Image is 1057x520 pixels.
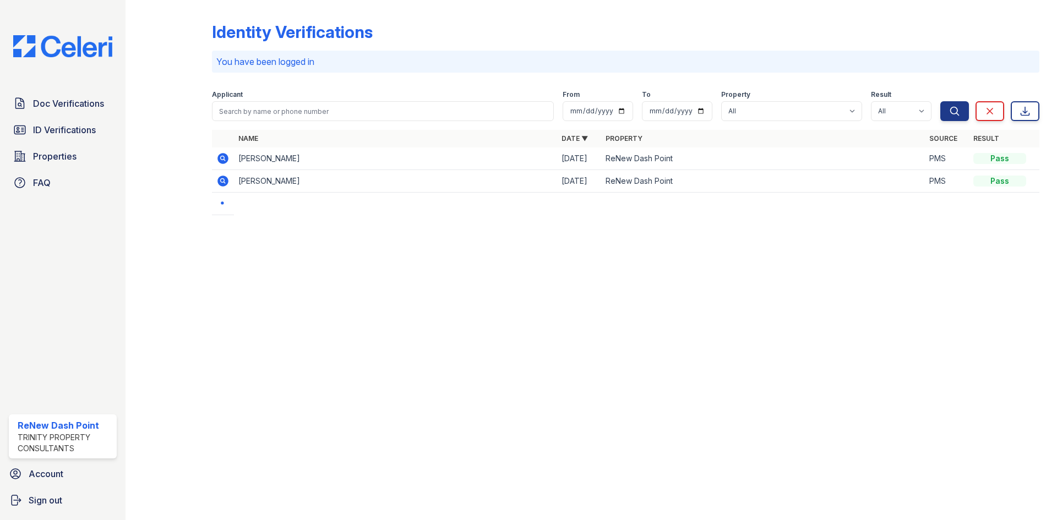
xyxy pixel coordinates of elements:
span: Account [29,467,63,480]
label: From [563,90,580,99]
td: [DATE] [557,170,601,193]
img: CE_Logo_Blue-a8612792a0a2168367f1c8372b55b34899dd931a85d93a1a3d3e32e68fde9ad4.png [4,35,121,57]
div: ReNew Dash Point [18,419,112,432]
a: Sign out [4,489,121,511]
span: Sign out [29,494,62,507]
span: FAQ [33,176,51,189]
a: Date ▼ [562,134,588,143]
a: Properties [9,145,117,167]
td: ReNew Dash Point [601,147,925,170]
span: Doc Verifications [33,97,104,110]
div: Trinity Property Consultants [18,432,112,454]
a: Doc Verifications [9,92,117,114]
label: Property [721,90,750,99]
a: ID Verifications [9,119,117,141]
label: Result [871,90,891,99]
input: Search by name or phone number [212,101,554,121]
a: Source [929,134,957,143]
span: Properties [33,150,77,163]
a: FAQ [9,172,117,194]
td: [PERSON_NAME] [234,170,558,193]
span: ID Verifications [33,123,96,136]
td: [PERSON_NAME] [234,147,558,170]
td: [DATE] [557,147,601,170]
div: Pass [973,153,1026,164]
p: You have been logged in [216,55,1035,68]
div: Identity Verifications [212,22,373,42]
a: Result [973,134,999,143]
td: ReNew Dash Point [601,170,925,193]
td: PMS [925,170,969,193]
div: Pass [973,176,1026,187]
a: Name [238,134,258,143]
a: Account [4,463,121,485]
label: To [642,90,651,99]
a: Property [606,134,642,143]
td: PMS [925,147,969,170]
label: Applicant [212,90,243,99]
